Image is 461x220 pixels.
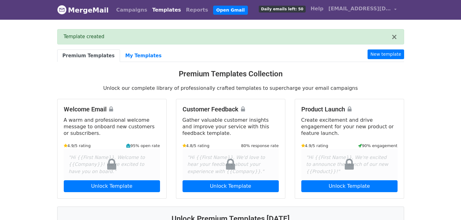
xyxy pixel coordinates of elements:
a: Reports [183,4,211,16]
span: Daily emails left: 50 [259,6,305,13]
button: × [391,33,397,41]
a: Templates [150,4,183,16]
h4: Customer Feedback [183,105,279,113]
a: My Templates [120,49,167,62]
a: MergeMail [57,3,109,17]
img: MergeMail logo [57,5,67,14]
a: Unlock Template [183,180,279,192]
h4: Welcome Email [64,105,160,113]
a: Unlock Template [301,180,398,192]
div: Template created [64,33,391,40]
small: 4.9/5 rating [64,143,91,149]
small: 4.9/5 rating [301,143,328,149]
a: Daily emails left: 50 [256,3,308,15]
div: "Hi {{First Name}}, We're excited to announce the launch of our new {{Product}}!" [301,149,398,180]
small: 80% response rate [241,143,278,149]
a: Unlock Template [64,180,160,192]
small: 4.8/5 rating [183,143,210,149]
p: Gather valuable customer insights and improve your service with this feedback template. [183,117,279,136]
small: 90% engagement [358,143,398,149]
a: New template [368,49,404,59]
a: [EMAIL_ADDRESS][DOMAIN_NAME] [326,3,399,17]
p: Create excitement and drive engagement for your new product or feature launch. [301,117,398,136]
span: [EMAIL_ADDRESS][DOMAIN_NAME] [328,5,391,13]
a: Open Gmail [213,6,248,15]
h4: Product Launch [301,105,398,113]
p: Unlock our complete library of professionally crafted templates to supercharge your email campaigns [57,85,404,91]
h3: Premium Templates Collection [57,69,404,79]
div: "Hi {{First Name}}, We'd love to hear your feedback about your experience with {{Company}}." [183,149,279,180]
div: "Hi {{First Name}}, Welcome to {{Company}}! We're excited to have you on board." [64,149,160,180]
a: Help [308,3,326,15]
p: A warm and professional welcome message to onboard new customers or subscribers. [64,117,160,136]
a: Campaigns [114,4,150,16]
a: Premium Templates [57,49,120,62]
small: 95% open rate [126,143,160,149]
